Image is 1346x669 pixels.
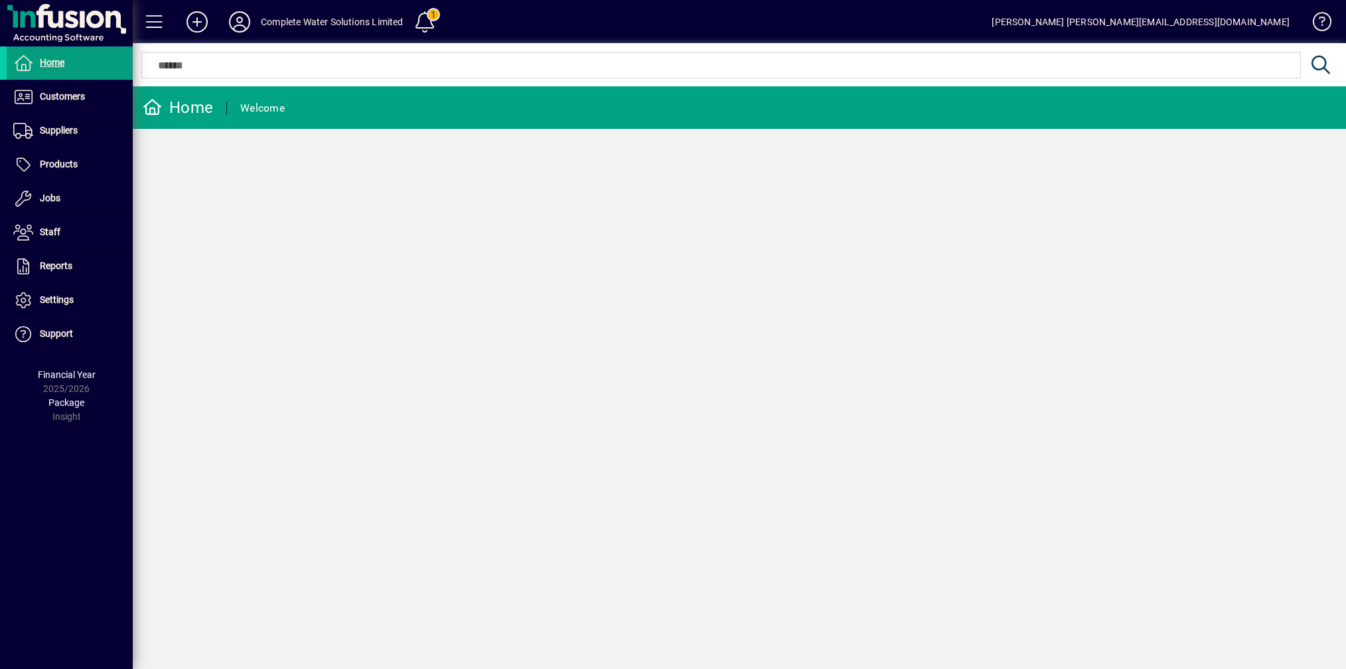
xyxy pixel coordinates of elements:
[7,80,133,114] a: Customers
[240,98,285,119] div: Welcome
[40,91,85,102] span: Customers
[40,227,60,237] span: Staff
[7,216,133,249] a: Staff
[992,11,1290,33] div: [PERSON_NAME] [PERSON_NAME][EMAIL_ADDRESS][DOMAIN_NAME]
[40,57,64,68] span: Home
[40,193,60,203] span: Jobs
[176,10,218,34] button: Add
[40,294,74,305] span: Settings
[7,114,133,147] a: Suppliers
[7,182,133,215] a: Jobs
[261,11,404,33] div: Complete Water Solutions Limited
[1303,3,1329,46] a: Knowledge Base
[143,97,213,118] div: Home
[218,10,261,34] button: Profile
[7,318,133,351] a: Support
[40,260,72,271] span: Reports
[48,397,84,408] span: Package
[40,159,78,169] span: Products
[7,250,133,283] a: Reports
[38,369,96,380] span: Financial Year
[40,125,78,136] span: Suppliers
[7,284,133,317] a: Settings
[7,148,133,181] a: Products
[40,328,73,339] span: Support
